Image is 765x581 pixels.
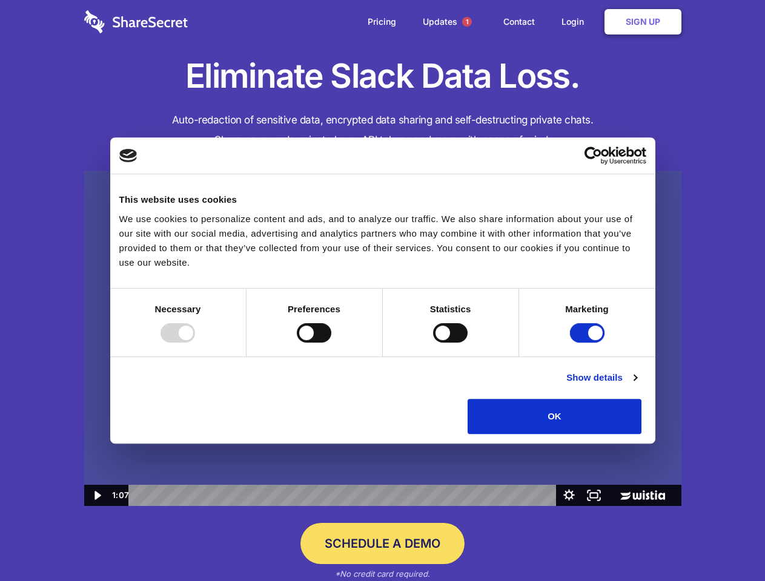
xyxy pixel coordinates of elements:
[84,485,109,506] button: Play Video
[606,485,681,506] a: Wistia Logo -- Learn More
[288,304,340,314] strong: Preferences
[138,485,551,506] div: Playbar
[84,110,681,150] h4: Auto-redaction of sensitive data, encrypted data sharing and self-destructing private chats. Shar...
[84,54,681,98] h1: Eliminate Slack Data Loss.
[84,10,188,33] img: logo-wordmark-white-trans-d4663122ce5f474addd5e946df7df03e33cb6a1c49d2221995e7729f52c070b2.svg
[462,17,472,27] span: 1
[335,569,430,579] em: *No credit card required.
[549,3,602,41] a: Login
[704,520,750,566] iframe: Drift Widget Chat Controller
[557,485,581,506] button: Show settings menu
[84,171,681,507] img: Sharesecret
[155,304,201,314] strong: Necessary
[468,399,641,434] button: OK
[300,523,465,564] a: Schedule a Demo
[119,212,646,270] div: We use cookies to personalize content and ads, and to analyze our traffic. We also share informat...
[356,3,408,41] a: Pricing
[604,9,681,34] a: Sign Up
[566,370,637,385] a: Show details
[581,485,606,506] button: Fullscreen
[491,3,547,41] a: Contact
[119,192,646,207] div: This website uses cookies
[430,304,471,314] strong: Statistics
[540,146,646,165] a: Usercentrics Cookiebot - opens in a new window
[565,304,609,314] strong: Marketing
[119,149,137,162] img: logo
